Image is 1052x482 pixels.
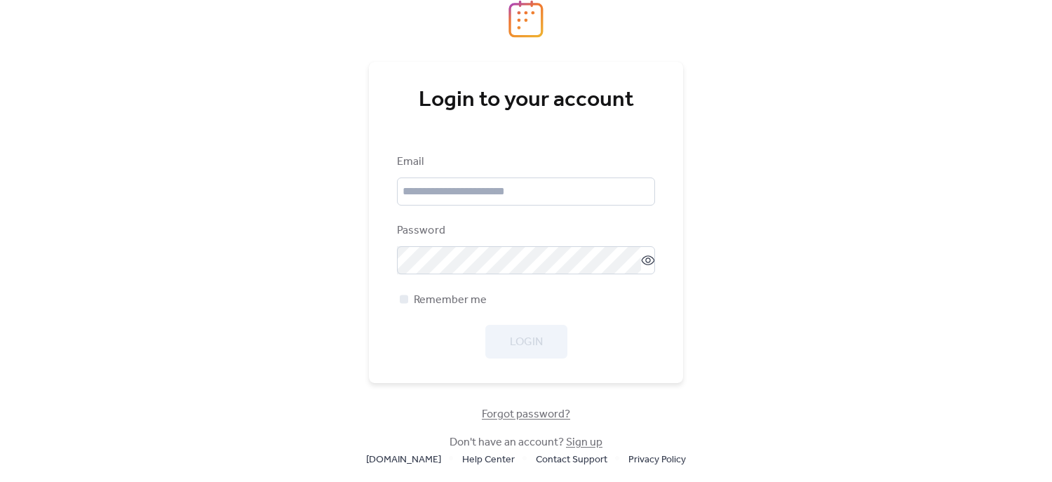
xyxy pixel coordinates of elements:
[482,406,570,423] span: Forgot password?
[366,452,441,469] span: [DOMAIN_NAME]
[628,450,686,468] a: Privacy Policy
[397,154,652,170] div: Email
[462,450,515,468] a: Help Center
[628,452,686,469] span: Privacy Policy
[450,434,602,451] span: Don't have an account?
[566,431,602,453] a: Sign up
[536,452,607,469] span: Contact Support
[366,450,441,468] a: [DOMAIN_NAME]
[397,222,652,239] div: Password
[482,410,570,418] a: Forgot password?
[397,86,655,114] div: Login to your account
[462,452,515,469] span: Help Center
[536,450,607,468] a: Contact Support
[414,292,487,309] span: Remember me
